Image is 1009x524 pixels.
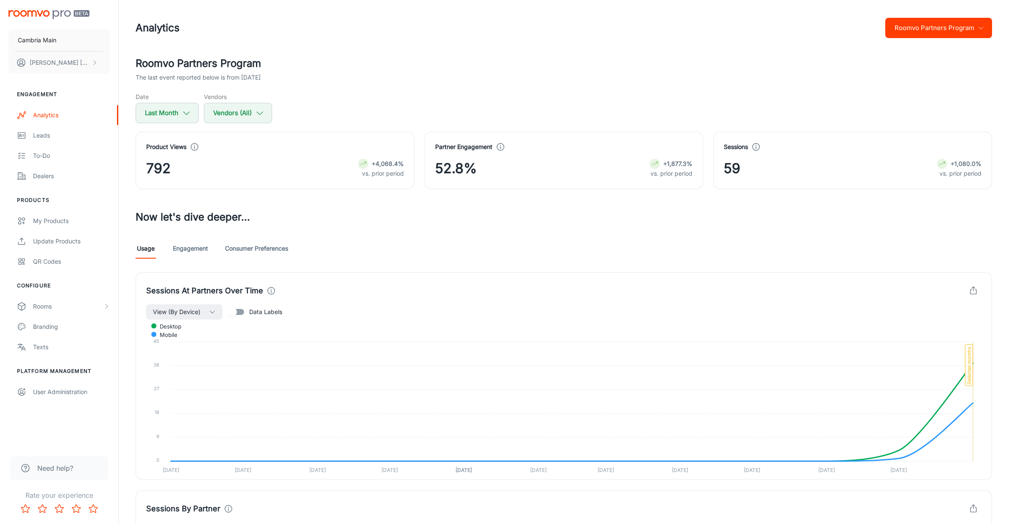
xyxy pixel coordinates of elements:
[435,142,492,152] h4: Partner Engagement
[885,18,992,38] button: Roomvo Partners Program
[37,463,73,473] span: Need help?
[18,36,56,45] p: Cambria Main
[136,20,180,36] h1: Analytics
[136,103,199,123] button: Last Month
[154,386,159,392] tspan: 27
[33,110,110,120] div: Analytics
[34,500,51,517] button: Rate 2 star
[17,500,34,517] button: Rate 1 star
[7,490,111,500] p: Rate your experience
[598,467,614,473] tspan: [DATE]
[33,171,110,181] div: Dealers
[8,29,110,51] button: Cambria Main
[249,307,282,317] span: Data Labels
[435,158,477,179] span: 52.8%
[937,169,981,178] p: vs. prior period
[146,158,171,179] span: 792
[136,56,992,71] h2: Roomvo Partners Program
[146,285,263,297] h4: Sessions At Partners Over Time
[663,160,692,167] strong: +1,877.3%
[146,304,222,320] button: View (By Device)
[33,342,110,352] div: Texts
[136,238,156,259] a: Usage
[30,58,89,67] p: [PERSON_NAME] [PERSON_NAME]
[156,433,159,439] tspan: 9
[724,142,748,152] h4: Sessions
[33,322,110,331] div: Branding
[155,409,159,415] tspan: 18
[146,142,186,152] h4: Product Views
[153,323,181,330] span: desktop
[153,338,159,344] tspan: 45
[146,503,220,515] h4: Sessions By Partner
[33,302,103,311] div: Rooms
[153,362,159,368] tspan: 36
[724,158,740,179] span: 59
[33,131,110,140] div: Leads
[136,73,261,82] p: The last event reported below is from [DATE]
[372,160,404,167] strong: +4,068.4%
[456,467,472,473] tspan: [DATE]
[235,467,251,473] tspan: [DATE]
[530,467,547,473] tspan: [DATE]
[951,160,981,167] strong: +1,080.0%
[8,52,110,74] button: [PERSON_NAME] [PERSON_NAME]
[33,387,110,397] div: User Administration
[204,92,272,101] h5: Vendors
[890,467,907,473] tspan: [DATE]
[51,500,68,517] button: Rate 3 star
[33,151,110,160] div: To-do
[163,467,179,473] tspan: [DATE]
[8,10,89,19] img: Roomvo PRO Beta
[358,169,404,178] p: vs. prior period
[173,238,208,259] a: Engagement
[309,467,326,473] tspan: [DATE]
[136,210,992,225] h3: Now let's dive deeper...
[33,216,110,226] div: My Products
[33,237,110,246] div: Update Products
[85,500,102,517] button: Rate 5 star
[68,500,85,517] button: Rate 4 star
[136,92,199,101] h5: Date
[225,238,288,259] a: Consumer Preferences
[204,103,272,123] button: Vendors (All)
[156,457,159,463] tspan: 0
[33,257,110,266] div: QR Codes
[744,467,760,473] tspan: [DATE]
[672,467,688,473] tspan: [DATE]
[818,467,835,473] tspan: [DATE]
[153,331,178,339] span: mobile
[381,467,398,473] tspan: [DATE]
[650,169,692,178] p: vs. prior period
[153,307,200,317] span: View (By Device)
